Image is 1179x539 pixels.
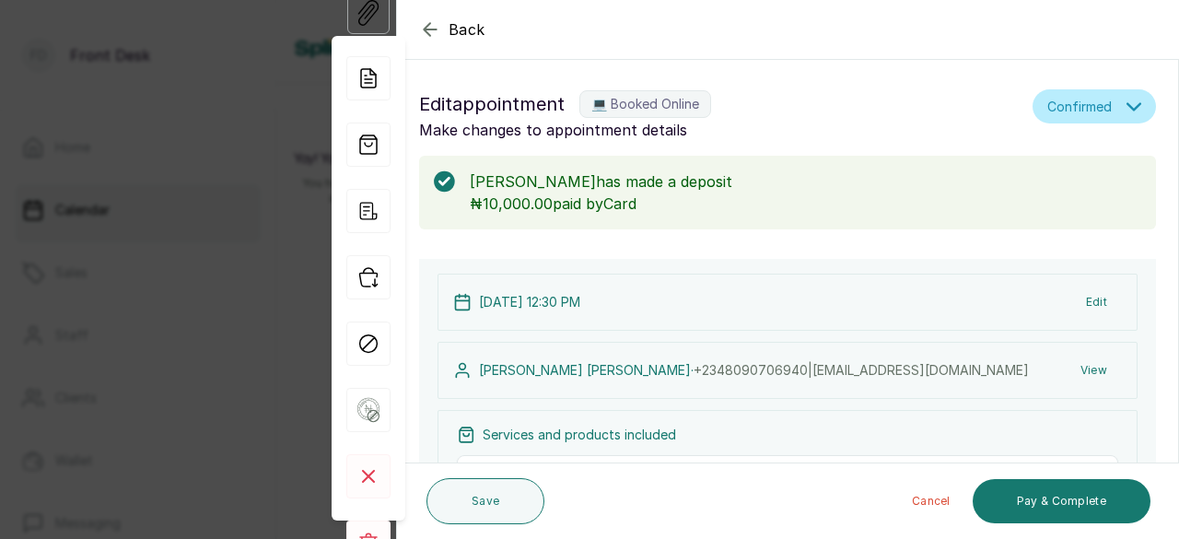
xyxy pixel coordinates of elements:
[479,361,1029,380] p: [PERSON_NAME] [PERSON_NAME] ·
[973,479,1150,523] button: Pay & Complete
[1071,286,1122,319] button: Edit
[483,426,676,444] p: Services and products included
[1047,97,1112,116] span: Confirmed
[419,89,565,119] span: Edit appointment
[449,18,485,41] span: Back
[419,18,485,41] button: Back
[1033,89,1156,123] button: Confirmed
[694,362,1029,378] span: +234 8090706940 | [EMAIL_ADDRESS][DOMAIN_NAME]
[419,119,1025,141] p: Make changes to appointment details
[579,90,711,118] label: 💻 Booked Online
[426,478,544,524] button: Save
[470,193,1141,215] p: ₦10,000.00 paid by Card
[470,170,1141,193] p: [PERSON_NAME] has made a deposit
[479,293,580,311] p: [DATE] 12:30 PM
[1066,354,1122,387] button: View
[897,479,965,523] button: Cancel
